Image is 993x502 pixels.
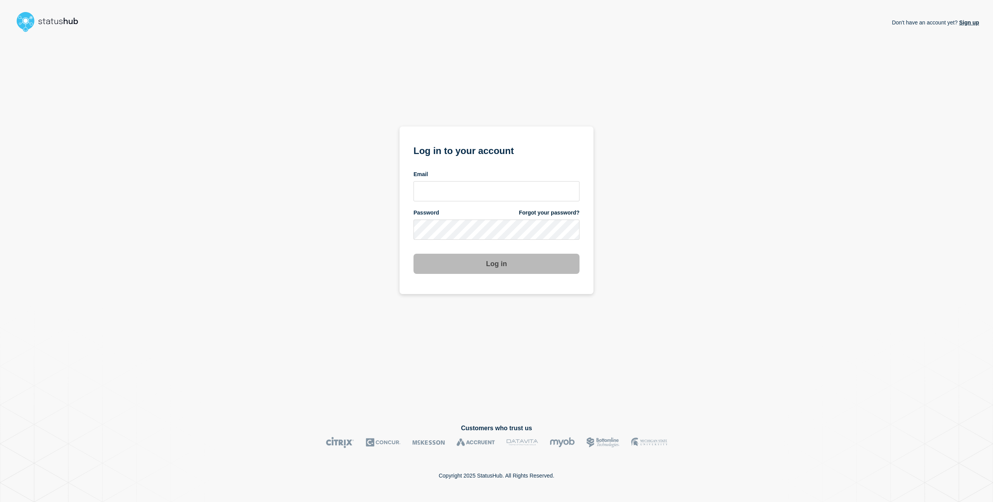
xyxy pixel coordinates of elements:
[892,13,979,32] p: Don't have an account yet?
[507,437,538,448] img: DataVita logo
[413,220,580,240] input: password input
[457,437,495,448] img: Accruent logo
[550,437,575,448] img: myob logo
[413,143,580,157] h1: Log in to your account
[14,9,88,34] img: StatusHub logo
[413,209,439,216] span: Password
[412,437,445,448] img: McKesson logo
[631,437,667,448] img: MSU logo
[326,437,354,448] img: Citrix logo
[586,437,619,448] img: Bottomline logo
[366,437,401,448] img: Concur logo
[14,425,979,432] h2: Customers who trust us
[439,473,554,479] p: Copyright 2025 StatusHub. All Rights Reserved.
[958,19,979,26] a: Sign up
[413,254,580,274] button: Log in
[413,181,580,201] input: email input
[519,209,580,216] a: Forgot your password?
[413,171,428,178] span: Email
